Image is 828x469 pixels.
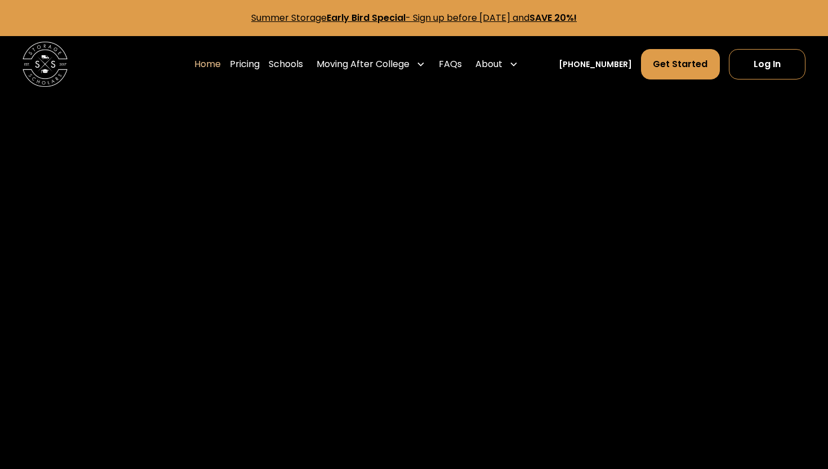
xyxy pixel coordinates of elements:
a: Schools [269,48,303,80]
img: Storage Scholars main logo [23,42,68,87]
a: Get Started [641,49,719,79]
a: Home [194,48,221,80]
a: [PHONE_NUMBER] [559,59,632,70]
strong: Early Bird Special [327,11,406,24]
a: Log In [729,49,805,79]
div: About [475,57,502,71]
a: Summer StorageEarly Bird Special- Sign up before [DATE] andSAVE 20%! [251,11,577,24]
div: Moving After College [317,57,409,71]
a: FAQs [439,48,462,80]
strong: SAVE 20%! [529,11,577,24]
a: Pricing [230,48,260,80]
